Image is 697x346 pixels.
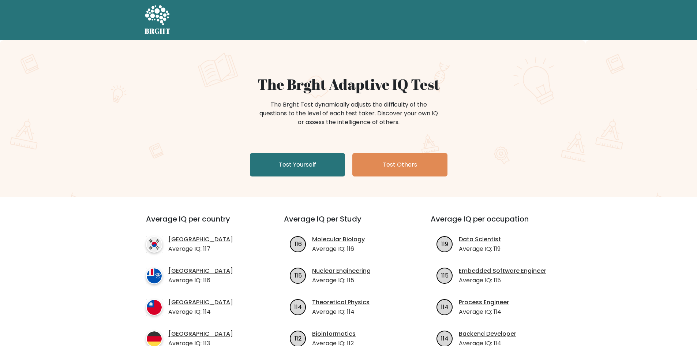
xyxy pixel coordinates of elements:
a: Embedded Software Engineer [459,267,546,275]
a: Nuclear Engineering [312,267,371,275]
img: country [146,236,162,253]
p: Average IQ: 115 [312,276,371,285]
h3: Average IQ per occupation [431,215,560,232]
h1: The Brght Adaptive IQ Test [170,75,527,93]
text: 114 [294,302,302,311]
h5: BRGHT [145,27,171,36]
a: Test Others [352,153,447,176]
a: [GEOGRAPHIC_DATA] [168,267,233,275]
a: Process Engineer [459,298,509,307]
p: Average IQ: 117 [168,245,233,253]
a: [GEOGRAPHIC_DATA] [168,330,233,338]
a: Data Scientist [459,235,501,244]
a: Molecular Biology [312,235,365,244]
a: BRGHT [145,3,171,37]
p: Average IQ: 115 [459,276,546,285]
p: Average IQ: 114 [459,308,509,316]
p: Average IQ: 114 [312,308,370,316]
text: 112 [295,334,301,342]
text: 116 [295,239,302,248]
img: country [146,268,162,284]
p: Average IQ: 116 [312,245,365,253]
img: country [146,299,162,316]
text: 115 [295,271,302,279]
a: Backend Developer [459,330,516,338]
a: Bioinformatics [312,330,356,338]
p: Average IQ: 119 [459,245,501,253]
a: Theoretical Physics [312,298,370,307]
text: 114 [441,334,449,342]
a: [GEOGRAPHIC_DATA] [168,298,233,307]
a: [GEOGRAPHIC_DATA] [168,235,233,244]
text: 119 [441,239,448,248]
text: 114 [441,302,449,311]
h3: Average IQ per country [146,215,258,232]
div: The Brght Test dynamically adjusts the difficulty of the questions to the level of each test take... [257,100,440,127]
p: Average IQ: 116 [168,276,233,285]
text: 115 [441,271,449,279]
p: Average IQ: 114 [168,308,233,316]
a: Test Yourself [250,153,345,176]
h3: Average IQ per Study [284,215,413,232]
